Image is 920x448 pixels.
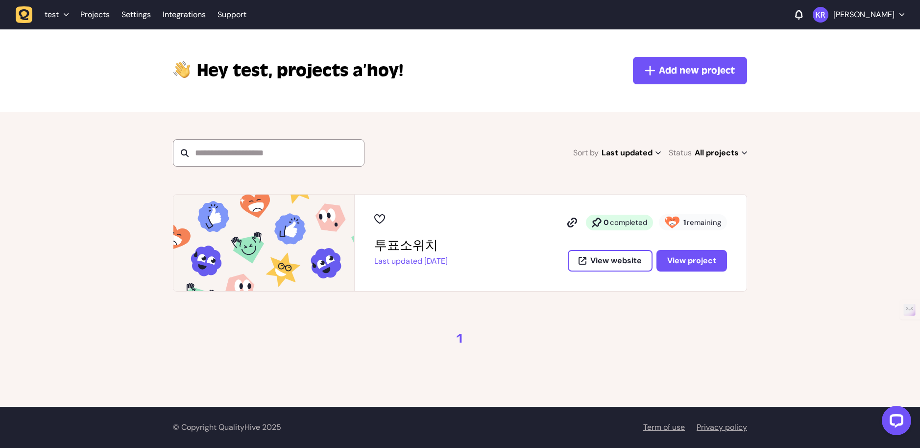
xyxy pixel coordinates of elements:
[121,6,151,24] a: Settings
[602,146,661,160] span: Last updated
[374,256,448,266] p: Last updated [DATE]
[667,255,716,266] span: View project
[669,146,692,160] span: Status
[695,146,747,160] span: All projects
[173,195,354,291] img: 투표소위치
[573,146,599,160] span: Sort by
[173,422,281,432] span: © Copyright QualityHive 2025
[874,402,915,443] iframe: LiveChat chat widget
[173,59,191,79] img: hi-hand
[656,250,727,272] button: View project
[163,6,206,24] a: Integrations
[610,218,647,227] span: completed
[456,331,464,347] a: 1
[833,10,895,20] p: [PERSON_NAME]
[197,59,403,82] p: projects a’hoy!
[604,218,609,227] strong: 0
[568,250,653,272] button: View website
[697,422,747,432] a: Privacy policy
[45,10,59,20] span: test
[687,218,721,227] span: remaining
[813,7,904,23] button: [PERSON_NAME]
[813,7,828,23] img: Kenny Roh
[659,64,735,77] span: Add new project
[16,6,74,24] button: test
[80,6,110,24] a: Projects
[218,10,246,20] a: Support
[683,218,686,227] strong: 1
[374,238,448,253] h2: 투표소위치
[197,59,273,82] span: test
[633,57,747,84] button: Add new project
[643,422,685,432] a: Term of use
[590,257,642,265] span: View website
